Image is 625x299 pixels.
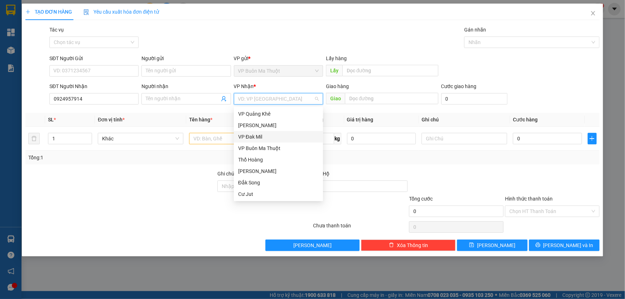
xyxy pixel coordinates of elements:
[49,82,139,90] div: SĐT Người Nhận
[342,65,438,76] input: Dọc đường
[25,9,72,15] span: TẠO ĐƠN HÀNG
[238,156,319,164] div: Thổ Hoàng
[234,108,323,120] div: VP Quảng Khê
[234,188,323,200] div: Cư Jut
[83,9,159,15] span: Yêu cầu xuất hóa đơn điện tử
[83,9,89,15] img: icon
[98,117,125,122] span: Đơn vị tính
[347,117,374,122] span: Giá trị hàng
[234,83,254,89] span: VP Nhận
[234,120,323,131] div: Gia Nghĩa
[238,190,319,198] div: Cư Jut
[238,133,319,141] div: VP Đak Mil
[48,117,54,122] span: SL
[326,56,347,61] span: Lấy hàng
[141,54,231,62] div: Người gửi
[28,154,241,161] div: Tổng: 1
[457,240,528,251] button: save[PERSON_NAME]
[464,27,486,33] label: Gán nhãn
[419,113,510,127] th: Ghi chú
[189,133,275,144] input: VD: Bàn, Ghế
[543,241,593,249] span: [PERSON_NAME] và In
[217,180,312,192] input: Ghi chú đơn hàng
[347,133,416,144] input: 0
[265,240,360,251] button: [PERSON_NAME]
[49,27,64,33] label: Tác vụ
[326,93,345,104] span: Giao
[409,196,433,202] span: Tổng cước
[588,133,597,144] button: plus
[334,133,341,144] span: kg
[238,110,319,118] div: VP Quảng Khê
[221,96,227,102] span: user-add
[441,93,508,105] input: Cước giao hàng
[535,242,540,248] span: printer
[238,144,319,152] div: VP Buôn Ma Thuột
[234,54,323,62] div: VP gửi
[583,4,603,24] button: Close
[469,242,474,248] span: save
[49,54,139,62] div: SĐT Người Gửi
[313,222,409,234] div: Chưa thanh toán
[293,241,332,249] span: [PERSON_NAME]
[234,165,323,177] div: Đắk Ghềnh
[477,241,515,249] span: [PERSON_NAME]
[217,171,257,177] label: Ghi chú đơn hàng
[326,83,349,89] span: Giao hàng
[234,131,323,143] div: VP Đak Mil
[397,241,428,249] span: Xóa Thông tin
[238,179,319,187] div: Đắk Song
[389,242,394,248] span: delete
[345,93,438,104] input: Dọc đường
[25,9,30,14] span: plus
[529,240,600,251] button: printer[PERSON_NAME] và In
[588,136,596,141] span: plus
[234,143,323,154] div: VP Buôn Ma Thuột
[361,240,456,251] button: deleteXóa Thông tin
[189,117,212,122] span: Tên hàng
[141,82,231,90] div: Người nhận
[234,154,323,165] div: Thổ Hoàng
[238,66,319,76] span: VP Buôn Ma Thuột
[238,121,319,129] div: [PERSON_NAME]
[234,177,323,188] div: Đắk Song
[28,133,40,144] button: delete
[326,65,342,76] span: Lấy
[513,117,538,122] span: Cước hàng
[422,133,507,144] input: Ghi Chú
[441,83,477,89] label: Cước giao hàng
[102,133,179,144] span: Khác
[505,196,553,202] label: Hình thức thanh toán
[238,167,319,175] div: [PERSON_NAME]
[590,10,596,16] span: close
